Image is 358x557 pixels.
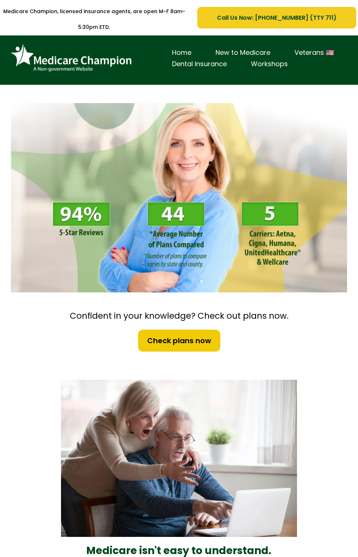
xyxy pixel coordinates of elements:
[239,58,300,70] a: Workshops
[137,329,221,352] a: Check plans now
[197,7,356,29] a: Call Us Now: 1-833-823-1990 (TTY 711)
[147,335,211,346] span: Check plans now
[160,47,203,58] a: Home
[282,47,346,58] a: Veterans 🇺🇸
[160,58,239,70] a: Dental Insurance
[2,4,186,35] p: Medicare Champion, licensed insurance agents, are open M-F 8am-5:30pm ETD.
[217,13,336,22] span: Call Us Now: [PHONE_NUMBER] (TTY 711)
[7,311,351,322] h2: Confident in your knowledge? Check out plans now.
[7,41,135,76] img: Brand Logo
[203,47,282,58] a: New to Medicare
